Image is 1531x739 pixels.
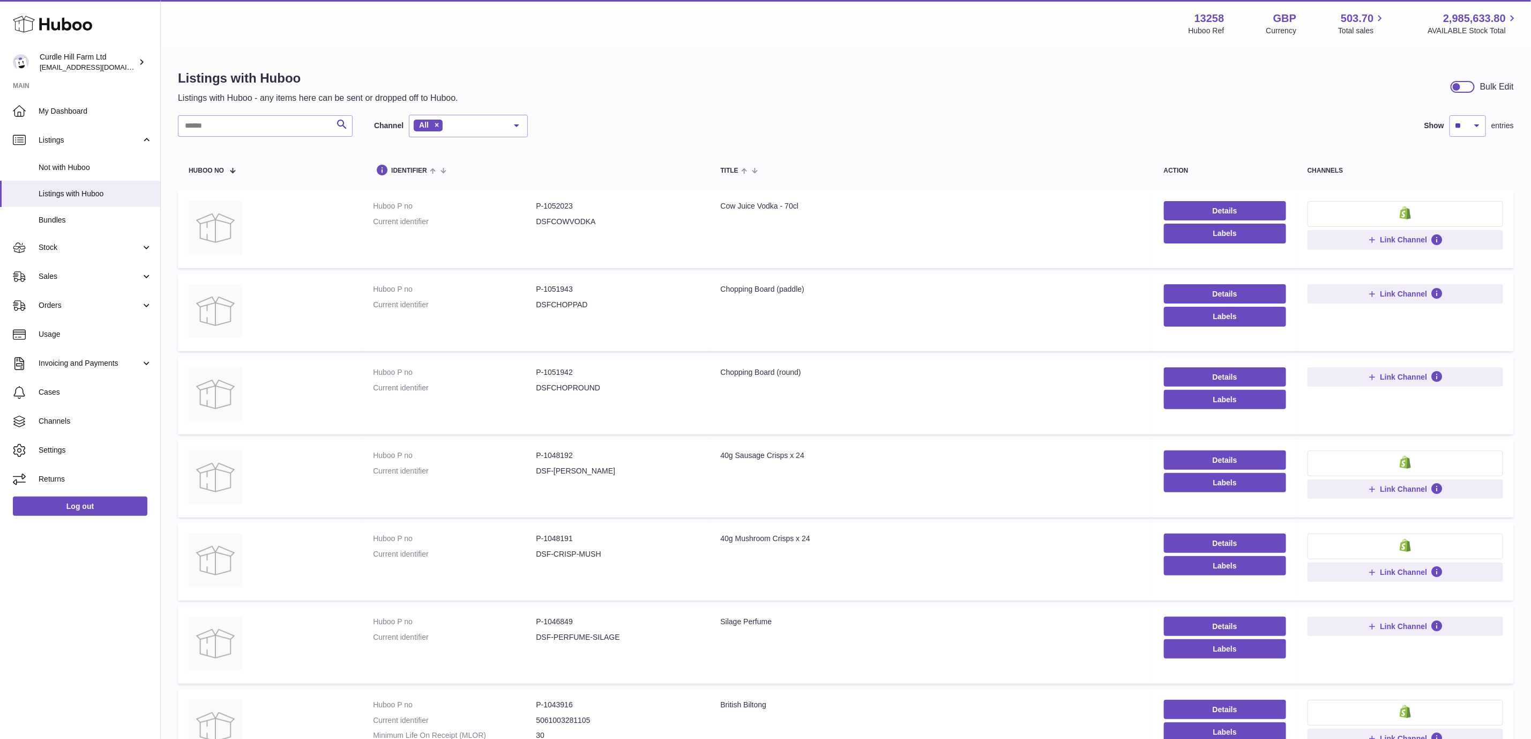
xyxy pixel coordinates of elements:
[189,450,242,504] img: 40g Sausage Crisps x 24
[1380,372,1427,382] span: Link Channel
[536,617,699,627] dd: P-1046849
[39,300,141,311] span: Orders
[1308,167,1503,174] div: channels
[374,121,404,131] label: Channel
[373,534,536,544] dt: Huboo P no
[419,121,429,129] span: All
[1164,556,1286,575] button: Labels
[536,549,699,559] dd: DSF-CRISP-MUSH
[536,450,699,461] dd: P-1048192
[536,715,699,726] dd: 5061003281105
[178,70,458,87] h1: Listings with Huboo
[536,534,699,544] dd: P-1048191
[39,189,152,199] span: Listings with Huboo
[1194,11,1224,26] strong: 13258
[1400,456,1411,469] img: shopify-small.png
[1308,284,1503,304] button: Link Channel
[1400,705,1411,718] img: shopify-small.png
[1164,390,1286,409] button: Labels
[1380,289,1427,299] span: Link Channel
[1380,622,1427,631] span: Link Channel
[1189,26,1224,36] div: Huboo Ref
[536,466,699,476] dd: DSF-[PERSON_NAME]
[39,474,152,484] span: Returns
[39,271,141,282] span: Sales
[1308,617,1503,636] button: Link Channel
[1443,11,1506,26] span: 2,985,633.80
[536,632,699,642] dd: DSF-PERFUME-SILAGE
[373,284,536,294] dt: Huboo P no
[721,617,1142,627] div: Silage Perfume
[1380,484,1427,494] span: Link Channel
[373,300,536,310] dt: Current identifier
[1164,450,1286,470] a: Details
[373,549,536,559] dt: Current identifier
[536,300,699,310] dd: DSFCHOPPAD
[1164,473,1286,492] button: Labels
[373,632,536,642] dt: Current identifier
[189,617,242,670] img: Silage Perfume
[373,383,536,393] dt: Current identifier
[1400,539,1411,552] img: shopify-small.png
[536,284,699,294] dd: P-1051943
[1308,367,1503,387] button: Link Channel
[721,284,1142,294] div: Chopping Board (paddle)
[39,215,152,225] span: Bundles
[39,242,141,253] span: Stock
[373,466,536,476] dt: Current identifier
[1480,81,1514,93] div: Bulk Edit
[1338,26,1386,36] span: Total sales
[1308,563,1503,582] button: Link Channel
[536,367,699,378] dd: P-1051942
[1266,26,1297,36] div: Currency
[1164,224,1286,243] button: Labels
[1164,639,1286,659] button: Labels
[189,284,242,338] img: Chopping Board (paddle)
[721,700,1142,710] div: British Biltong
[373,450,536,461] dt: Huboo P no
[40,63,158,71] span: [EMAIL_ADDRESS][DOMAIN_NAME]
[178,92,458,104] p: Listings with Huboo - any items here can be sent or dropped off to Huboo.
[39,106,152,116] span: My Dashboard
[1308,479,1503,499] button: Link Channel
[189,367,242,421] img: Chopping Board (round)
[1380,235,1427,245] span: Link Channel
[189,167,224,174] span: Huboo no
[391,167,427,174] span: identifier
[1164,307,1286,326] button: Labels
[1341,11,1373,26] span: 503.70
[13,54,29,70] img: internalAdmin-13258@internal.huboo.com
[1308,230,1503,249] button: Link Channel
[39,387,152,397] span: Cases
[39,358,141,368] span: Invoicing and Payments
[373,715,536,726] dt: Current identifier
[1400,206,1411,219] img: shopify-small.png
[1273,11,1296,26] strong: GBP
[1164,167,1286,174] div: action
[1380,567,1427,577] span: Link Channel
[373,367,536,378] dt: Huboo P no
[13,497,147,516] a: Log out
[1491,121,1514,131] span: entries
[1164,284,1286,304] a: Details
[39,135,141,145] span: Listings
[721,367,1142,378] div: Chopping Board (round)
[721,167,738,174] span: title
[721,201,1142,211] div: Cow Juice Vodka - 70cl
[189,201,242,255] img: Cow Juice Vodka - 70cl
[39,445,152,455] span: Settings
[1428,11,1518,36] a: 2,985,633.80 AVAILABLE Stock Total
[373,617,536,627] dt: Huboo P no
[721,534,1142,544] div: 40g Mushroom Crisps x 24
[1164,700,1286,719] a: Details
[189,534,242,587] img: 40g Mushroom Crisps x 24
[1428,26,1518,36] span: AVAILABLE Stock Total
[39,329,152,339] span: Usage
[1164,617,1286,636] a: Details
[721,450,1142,461] div: 40g Sausage Crisps x 24
[536,217,699,227] dd: DSFCOWVODKA
[1164,534,1286,553] a: Details
[536,700,699,710] dd: P-1043916
[1164,367,1286,387] a: Details
[373,700,536,710] dt: Huboo P no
